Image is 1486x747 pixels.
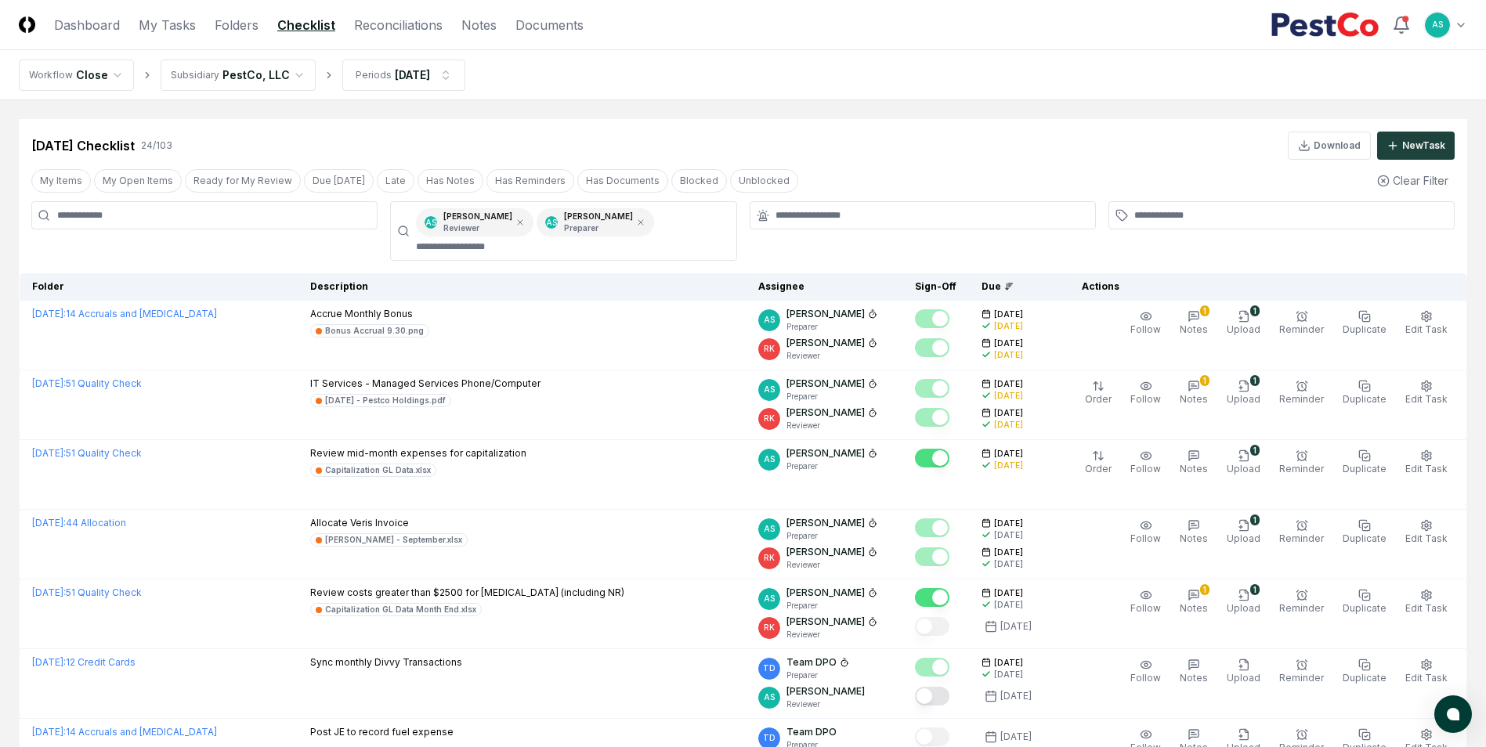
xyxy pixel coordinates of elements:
[1402,516,1451,549] button: Edit Task
[915,408,949,427] button: Mark complete
[764,622,775,633] span: RK
[1402,655,1451,688] button: Edit Task
[1224,586,1264,619] button: 1Upload
[32,656,66,668] span: [DATE] :
[310,516,468,530] p: Allocate Veris Invoice
[1271,13,1379,38] img: PestCo logo
[32,726,66,738] span: [DATE] :
[1127,516,1164,549] button: Follow
[461,16,497,34] a: Notes
[994,547,1023,558] span: [DATE]
[1127,377,1164,410] button: Follow
[215,16,259,34] a: Folders
[577,169,668,193] button: Has Documents
[1343,323,1387,335] span: Duplicate
[310,446,526,460] p: Review mid-month expenses for capitalization
[1402,307,1451,340] button: Edit Task
[32,377,66,389] span: [DATE] :
[994,558,1023,570] div: [DATE]
[94,169,182,193] button: My Open Items
[141,139,172,153] div: 24 / 103
[1224,516,1264,549] button: 1Upload
[786,321,877,333] p: Preparer
[786,586,865,600] p: [PERSON_NAME]
[994,448,1023,460] span: [DATE]
[994,419,1023,431] div: [DATE]
[1127,446,1164,479] button: Follow
[1130,323,1161,335] span: Follow
[425,217,436,229] span: AS
[915,338,949,357] button: Mark complete
[786,545,865,559] p: [PERSON_NAME]
[1343,672,1387,684] span: Duplicate
[1276,655,1327,688] button: Reminder
[786,446,865,460] p: [PERSON_NAME]
[786,420,877,431] p: Reviewer
[1405,602,1448,614] span: Edit Task
[325,325,424,337] div: Bonus Accrual 9.30.png
[786,391,877,402] p: Preparer
[171,68,219,82] div: Subsidiary
[486,169,574,193] button: Has Reminders
[1000,689,1032,703] div: [DATE]
[1402,446,1451,479] button: Edit Task
[443,211,512,234] div: [PERSON_NAME]
[1276,446,1327,479] button: Reminder
[994,669,1023,680] div: [DATE]
[1200,305,1209,316] div: 1
[1279,463,1324,475] span: Reminder
[1279,393,1324,405] span: Reminder
[325,534,462,546] div: [PERSON_NAME] - September.xlsx
[730,169,798,193] button: Unblocked
[1343,393,1387,405] span: Duplicate
[1085,393,1112,405] span: Order
[1377,132,1455,160] button: NewTask
[1177,377,1211,410] button: 1Notes
[786,336,865,350] p: [PERSON_NAME]
[1250,514,1260,525] div: 1
[1402,139,1445,153] div: New Task
[1000,619,1032,633] div: [DATE]
[32,726,217,738] a: [DATE]:14 Accruals and [MEDICAL_DATA]
[29,68,73,82] div: Workflow
[902,273,969,301] th: Sign-Off
[20,273,298,301] th: Folder
[1432,19,1443,31] span: AS
[1200,584,1209,595] div: 1
[1127,655,1164,688] button: Follow
[1130,393,1161,405] span: Follow
[185,169,301,193] button: Ready for My Review
[418,169,483,193] button: Has Notes
[915,658,949,677] button: Mark complete
[1180,672,1208,684] span: Notes
[1127,586,1164,619] button: Follow
[763,732,776,744] span: TD
[32,308,217,319] a: [DATE]:14 Accruals and [MEDICAL_DATA]
[1279,532,1324,544] span: Reminder
[564,211,633,234] div: [PERSON_NAME]
[786,698,865,710] p: Reviewer
[395,67,430,83] div: [DATE]
[915,687,949,705] button: Mark complete
[915,309,949,328] button: Mark complete
[1085,463,1112,475] span: Order
[1405,393,1448,405] span: Edit Task
[915,379,949,398] button: Mark complete
[1276,307,1327,340] button: Reminder
[277,16,335,34] a: Checklist
[19,16,35,33] img: Logo
[786,684,865,698] p: [PERSON_NAME]
[1250,445,1260,456] div: 1
[1250,584,1260,595] div: 1
[325,395,446,406] div: [DATE] - Pestco Holdings.pdf
[310,725,454,739] p: Post JE to record fuel expense
[356,68,392,82] div: Periods
[310,394,451,407] a: [DATE] - Pestco Holdings.pdf
[1340,377,1390,410] button: Duplicate
[1082,446,1115,479] button: Order
[546,217,557,229] span: AS
[994,407,1023,419] span: [DATE]
[994,460,1023,471] div: [DATE]
[764,453,775,465] span: AS
[1227,463,1260,475] span: Upload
